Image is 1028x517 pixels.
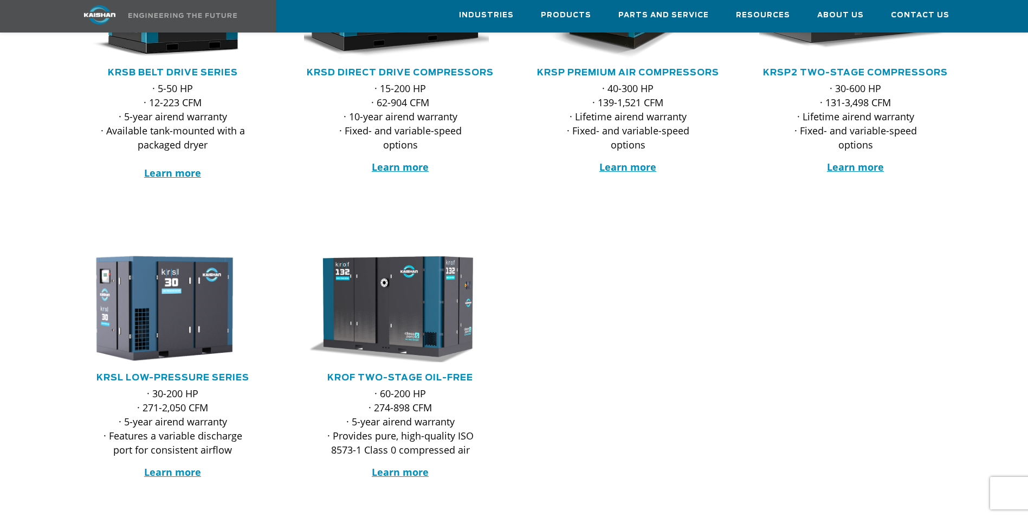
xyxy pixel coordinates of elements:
a: Resources [736,1,790,30]
img: krsl30 [68,253,261,364]
img: Engineering the future [128,13,237,18]
span: Industries [459,9,514,22]
a: Learn more [827,160,884,173]
a: KRSD Direct Drive Compressors [307,68,494,77]
div: krsl30 [76,253,269,364]
a: KRSP2 Two-Stage Compressors [763,68,948,77]
span: Products [541,9,591,22]
a: About Us [817,1,864,30]
span: Contact Us [891,9,949,22]
p: · 60-200 HP · 274-898 CFM · 5-year airend warranty · Provides pure, high-quality ISO 8573-1 Class... [326,386,475,457]
span: Resources [736,9,790,22]
span: Parts and Service [618,9,709,22]
p: · 40-300 HP · 139-1,521 CFM · Lifetime airend warranty · Fixed- and variable-speed options [553,81,703,152]
a: Learn more [372,160,429,173]
a: KRSP Premium Air Compressors [537,68,719,77]
a: Contact Us [891,1,949,30]
span: About Us [817,9,864,22]
a: Parts and Service [618,1,709,30]
img: kaishan logo [59,5,140,24]
img: krof132 [296,253,489,364]
a: Learn more [144,466,201,479]
div: krof132 [304,253,497,364]
p: · 30-200 HP · 271-2,050 CFM · 5-year airend warranty · Features a variable discharge port for con... [98,386,248,457]
a: Learn more [372,466,429,479]
a: KRSB Belt Drive Series [108,68,238,77]
p: · 15-200 HP · 62-904 CFM · 10-year airend warranty · Fixed- and variable-speed options [326,81,475,152]
p: · 30-600 HP · 131-3,498 CFM · Lifetime airend warranty · Fixed- and variable-speed options [781,81,930,152]
a: Learn more [599,160,656,173]
a: Learn more [144,166,201,179]
a: Products [541,1,591,30]
a: KROF TWO-STAGE OIL-FREE [327,373,473,382]
p: · 5-50 HP · 12-223 CFM · 5-year airend warranty · Available tank-mounted with a packaged dryer [98,81,248,180]
a: KRSL Low-Pressure Series [96,373,249,382]
a: Industries [459,1,514,30]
